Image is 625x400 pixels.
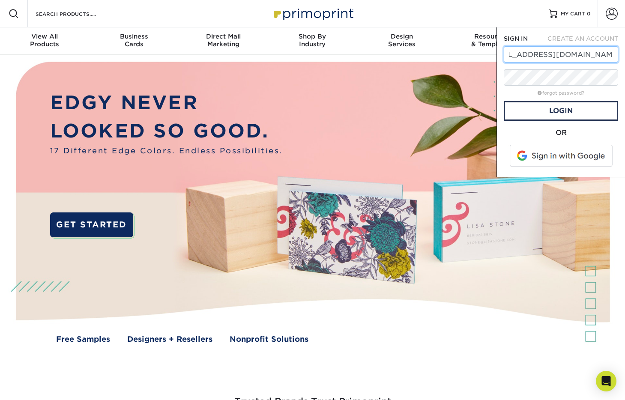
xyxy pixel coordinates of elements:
a: BusinessCards [89,27,178,55]
input: Email [504,46,618,63]
iframe: Google Customer Reviews [2,374,73,397]
div: Marketing [179,33,268,48]
span: MY CART [561,10,585,18]
p: LOOKED SO GOOD. [50,117,283,145]
a: Resources& Templates [446,27,535,55]
span: CREATE AN ACCOUNT [547,35,618,42]
span: 0 [587,11,591,17]
a: DesignServices [357,27,446,55]
span: Design [357,33,446,40]
span: SIGN IN [504,35,528,42]
div: Cards [89,33,178,48]
div: OR [504,128,618,138]
div: Services [357,33,446,48]
a: Login [504,101,618,121]
span: 17 Different Edge Colors. Endless Possibilities. [50,145,283,156]
div: Open Intercom Messenger [596,371,616,391]
div: Industry [268,33,357,48]
a: Nonprofit Solutions [230,334,308,345]
span: Resources [446,33,535,40]
a: Shop ByIndustry [268,27,357,55]
span: Direct Mail [179,33,268,40]
a: GET STARTED [50,212,133,237]
a: Free Samples [56,334,110,345]
input: SEARCH PRODUCTS..... [35,9,118,19]
a: forgot password? [538,90,584,96]
a: Designers + Resellers [127,334,212,345]
a: Direct MailMarketing [179,27,268,55]
span: Business [89,33,178,40]
p: EDGY NEVER [50,89,283,117]
img: Primoprint [270,4,356,23]
div: & Templates [446,33,535,48]
span: Shop By [268,33,357,40]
